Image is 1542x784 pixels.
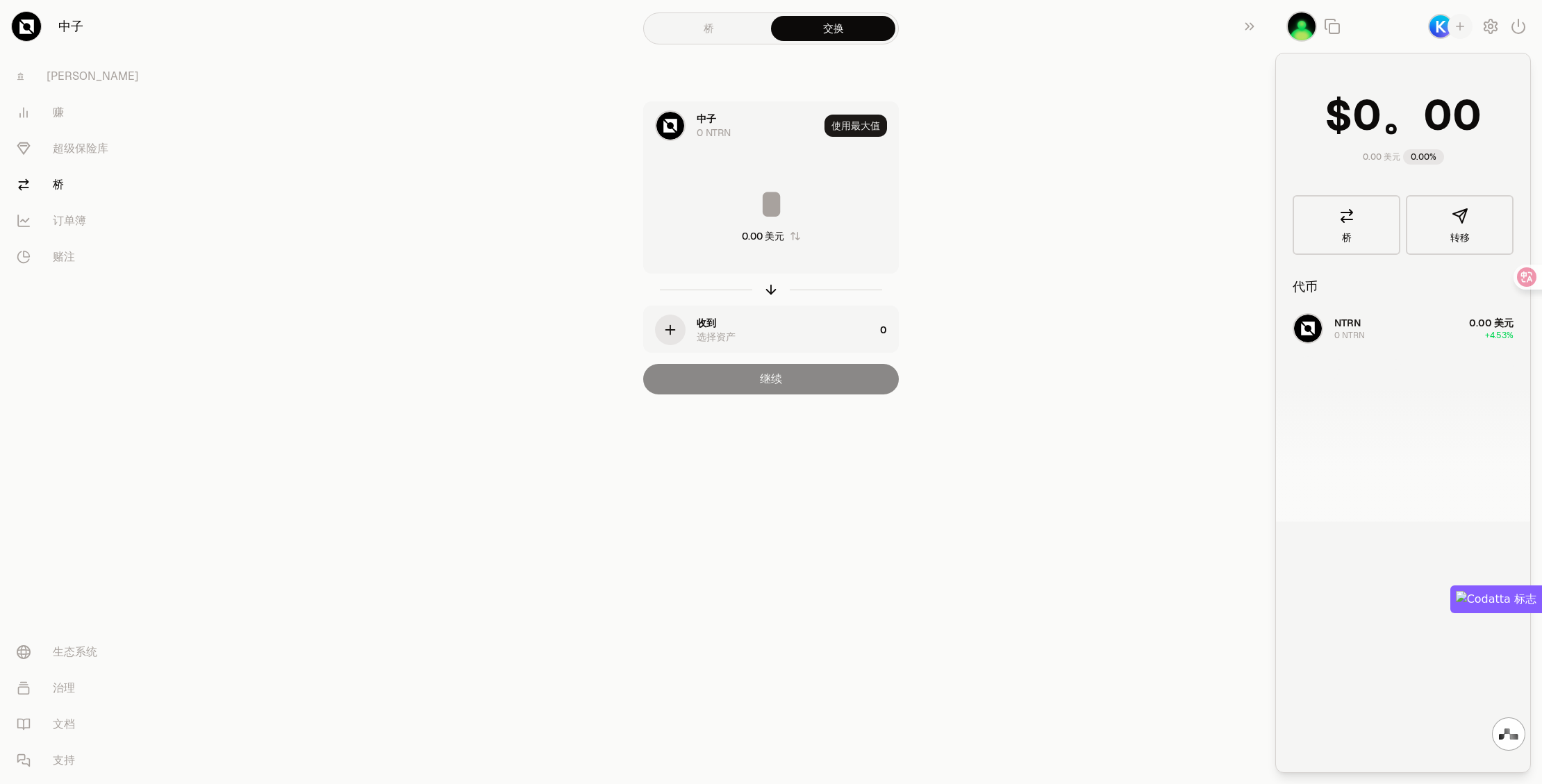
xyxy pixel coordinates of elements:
font: 超级保险库 [53,141,108,156]
img: svg+xml,%3Csvg%20xmlns%3D%22http%3A%2F%2Fwww.w3.org%2F2000%2Fsvg%22%20width%3D%2228%22%20height%3... [1499,728,1518,740]
font: 赚 [53,105,64,119]
div: NTRN 徽标中子0 NTRN [644,102,819,149]
font: 治理 [53,681,75,695]
a: 桥 [1293,195,1400,255]
font: 支持 [53,753,75,767]
font: 赌注 [53,249,75,264]
font: 转移 [1450,231,1470,244]
a: 支持 [6,742,150,778]
a: 订单簿 [6,203,150,239]
font: [PERSON_NAME] [47,69,139,83]
a: 治理 [6,670,150,706]
button: 0.00 美元 [742,229,801,243]
font: 交换 [823,22,844,35]
font: 桥 [1342,231,1352,244]
font: 选择资产 [697,331,736,343]
font: 中子 [697,112,716,125]
font: 0 NTRN [697,126,731,139]
img: 开普勒 [1428,14,1453,39]
a: 超级保险库 [6,131,150,167]
img: NTRN 徽标 [656,112,684,140]
div: 收到选择资产 [644,306,874,353]
a: 赌注 [6,239,150,275]
a: 赚 [6,94,150,131]
font: 桥 [704,22,714,35]
font: 收到 [697,317,716,329]
a: 生态系统 [6,634,150,670]
a: 文档 [6,706,150,742]
font: 0.00 美元 [1363,151,1400,162]
button: 转移 [1406,195,1514,255]
font: 代币 [1293,278,1318,294]
font: 使用最大值 [831,119,880,132]
font: 0.00 美元 [742,230,784,242]
button: 使用最大值 [824,115,887,137]
button: 收到选择资产0 [644,306,898,353]
font: 0.00% [1411,151,1436,162]
img: okx1 [1286,11,1317,42]
font: 中子 [58,18,83,34]
font: 文档 [53,717,75,731]
font: 桥 [53,177,64,192]
a: 桥 [6,167,150,203]
a: [PERSON_NAME] [6,58,150,94]
font: 订单簿 [53,213,86,228]
font: 生态系统 [53,644,97,659]
font: 0 [880,324,887,336]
